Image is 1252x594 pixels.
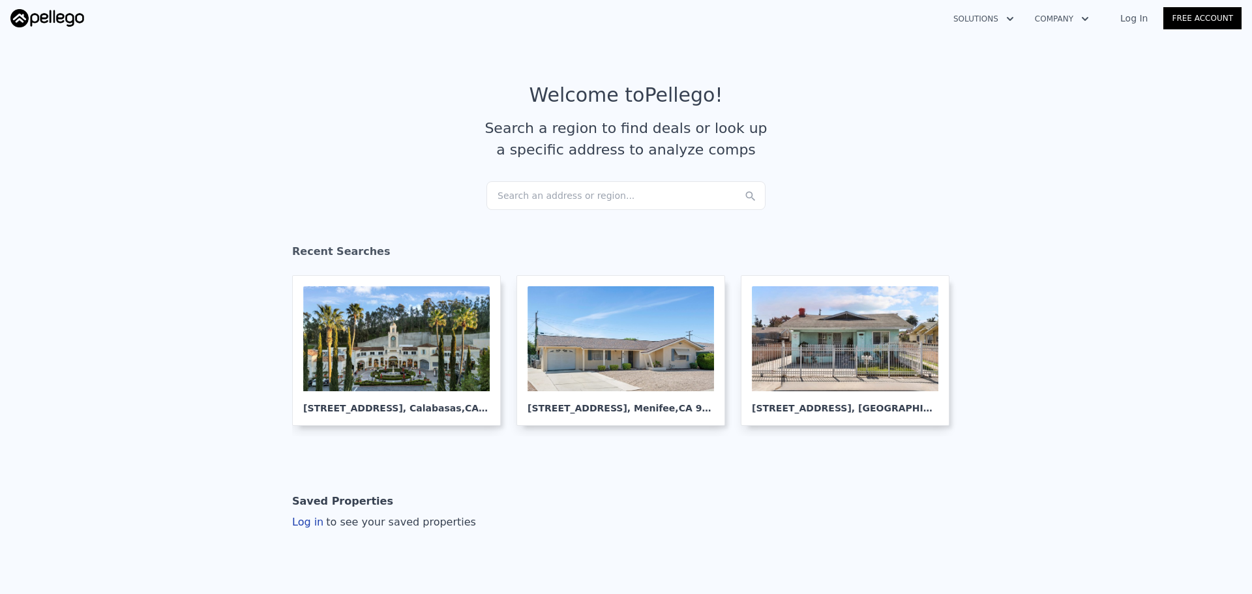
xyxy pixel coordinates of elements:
[292,275,511,426] a: [STREET_ADDRESS], Calabasas,CA 91302
[741,275,960,426] a: [STREET_ADDRESS], [GEOGRAPHIC_DATA]
[1163,7,1242,29] a: Free Account
[303,391,490,415] div: [STREET_ADDRESS] , Calabasas
[943,7,1024,31] button: Solutions
[675,403,727,413] span: , CA 92586
[292,514,476,530] div: Log in
[480,117,772,160] div: Search a region to find deals or look up a specific address to analyze comps
[752,391,938,415] div: [STREET_ADDRESS] , [GEOGRAPHIC_DATA]
[516,275,736,426] a: [STREET_ADDRESS], Menifee,CA 92586
[529,83,723,107] div: Welcome to Pellego !
[462,403,514,413] span: , CA 91302
[292,233,960,275] div: Recent Searches
[486,181,766,210] div: Search an address or region...
[292,488,393,514] div: Saved Properties
[10,9,84,27] img: Pellego
[1105,12,1163,25] a: Log In
[1024,7,1099,31] button: Company
[528,391,714,415] div: [STREET_ADDRESS] , Menifee
[323,516,476,528] span: to see your saved properties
